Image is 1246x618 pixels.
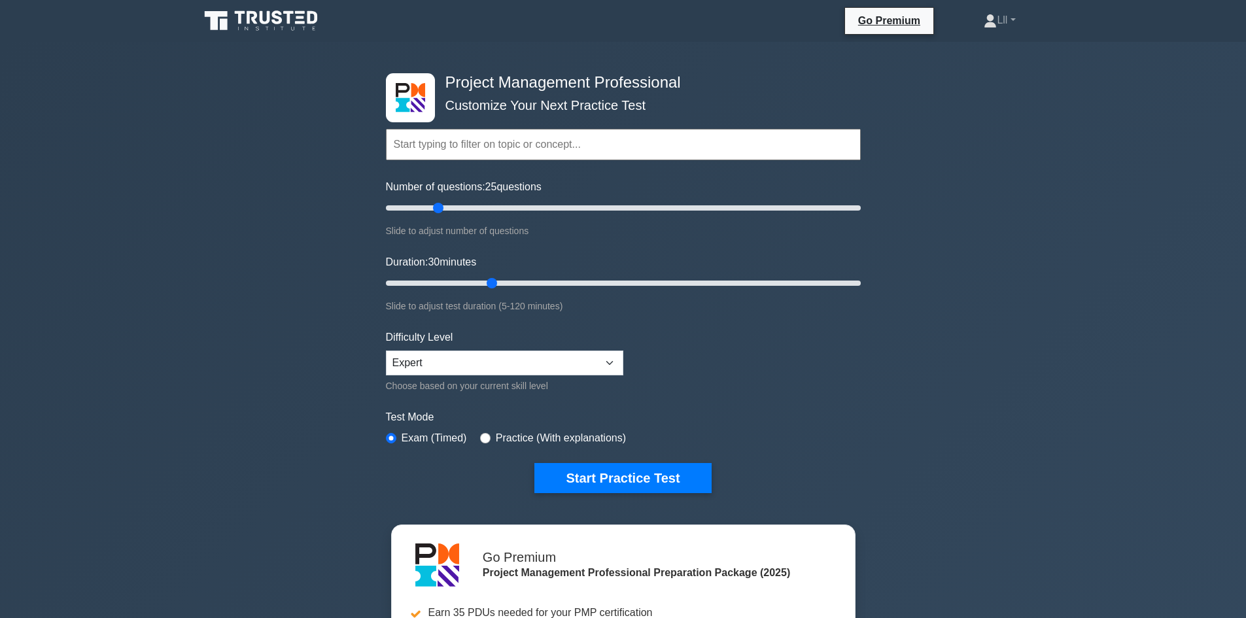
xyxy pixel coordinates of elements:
[496,430,626,446] label: Practice (With explanations)
[952,7,1047,33] a: Lll
[386,129,861,160] input: Start typing to filter on topic or concept...
[534,463,711,493] button: Start Practice Test
[440,73,797,92] h4: Project Management Professional
[485,181,497,192] span: 25
[402,430,467,446] label: Exam (Timed)
[386,179,542,195] label: Number of questions: questions
[386,378,623,394] div: Choose based on your current skill level
[386,254,477,270] label: Duration: minutes
[386,298,861,314] div: Slide to adjust test duration (5-120 minutes)
[386,223,861,239] div: Slide to adjust number of questions
[386,330,453,345] label: Difficulty Level
[850,12,928,29] a: Go Premium
[386,409,861,425] label: Test Mode
[428,256,440,267] span: 30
